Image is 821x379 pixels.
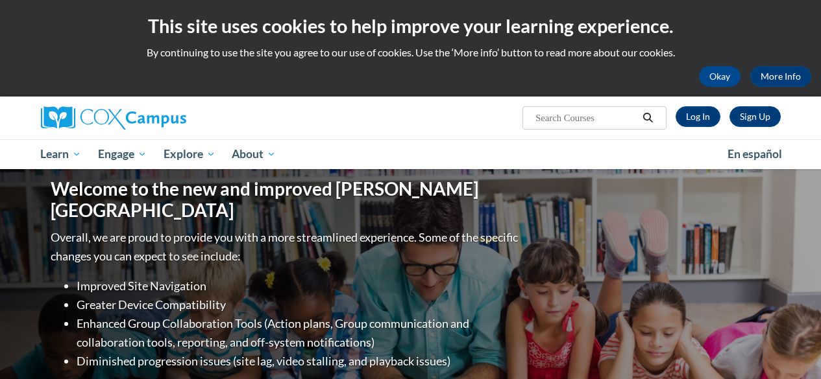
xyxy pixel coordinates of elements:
[719,141,790,168] a: En español
[77,352,521,371] li: Diminished progression issues (site lag, video stalling, and playback issues)
[728,147,782,161] span: En español
[676,106,720,127] a: Log In
[77,277,521,295] li: Improved Site Navigation
[41,106,275,130] a: Cox Campus
[223,139,284,169] a: About
[10,13,811,39] h2: This site uses cookies to help improve your learning experience.
[232,146,276,162] span: About
[10,45,811,60] p: By continuing to use the site you agree to our use of cookies. Use the ‘More info’ button to read...
[41,106,186,130] img: Cox Campus
[534,110,638,126] input: Search Courses
[729,106,781,127] a: Register
[32,139,90,169] a: Learn
[40,146,81,162] span: Learn
[699,66,741,87] button: Okay
[638,110,657,126] button: Search
[51,228,521,266] p: Overall, we are proud to provide you with a more streamlined experience. Some of the specific cha...
[77,314,521,352] li: Enhanced Group Collaboration Tools (Action plans, Group communication and collaboration tools, re...
[155,139,224,169] a: Explore
[98,146,147,162] span: Engage
[77,295,521,314] li: Greater Device Compatibility
[31,139,790,169] div: Main menu
[90,139,155,169] a: Engage
[164,146,215,162] span: Explore
[51,178,521,222] h1: Welcome to the new and improved [PERSON_NAME][GEOGRAPHIC_DATA]
[750,66,811,87] a: More Info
